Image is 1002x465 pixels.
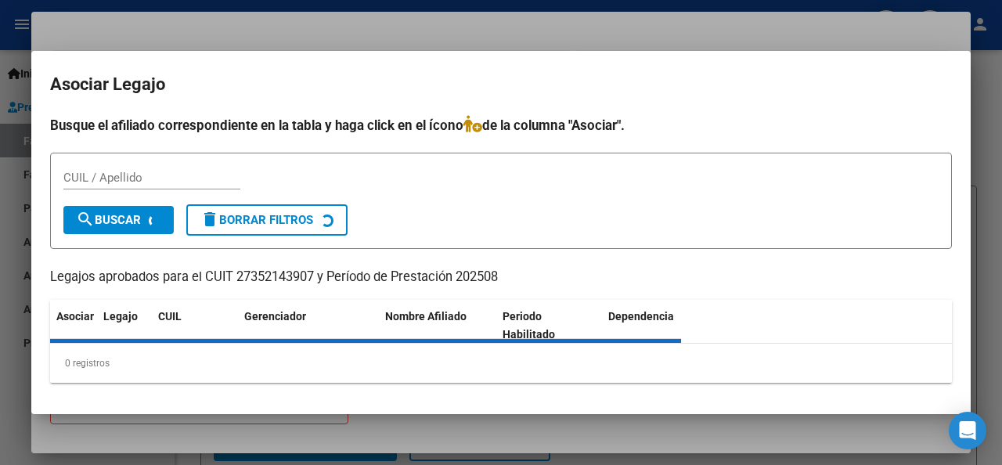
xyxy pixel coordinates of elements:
[97,300,152,351] datatable-header-cell: Legajo
[76,213,141,227] span: Buscar
[50,344,952,383] div: 0 registros
[238,300,379,351] datatable-header-cell: Gerenciador
[158,310,182,323] span: CUIL
[56,310,94,323] span: Asociar
[50,115,952,135] h4: Busque el afiliado correspondiente en la tabla y haga click en el ícono de la columna "Asociar".
[50,70,952,99] h2: Asociar Legajo
[63,206,174,234] button: Buscar
[76,210,95,229] mat-icon: search
[200,210,219,229] mat-icon: delete
[949,412,986,449] div: Open Intercom Messenger
[50,268,952,287] p: Legajos aprobados para el CUIT 27352143907 y Período de Prestación 202508
[152,300,238,351] datatable-header-cell: CUIL
[608,310,674,323] span: Dependencia
[200,213,313,227] span: Borrar Filtros
[602,300,719,351] datatable-header-cell: Dependencia
[379,300,496,351] datatable-header-cell: Nombre Afiliado
[385,310,467,323] span: Nombre Afiliado
[496,300,602,351] datatable-header-cell: Periodo Habilitado
[244,310,306,323] span: Gerenciador
[186,204,348,236] button: Borrar Filtros
[103,310,138,323] span: Legajo
[50,300,97,351] datatable-header-cell: Asociar
[503,310,555,341] span: Periodo Habilitado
